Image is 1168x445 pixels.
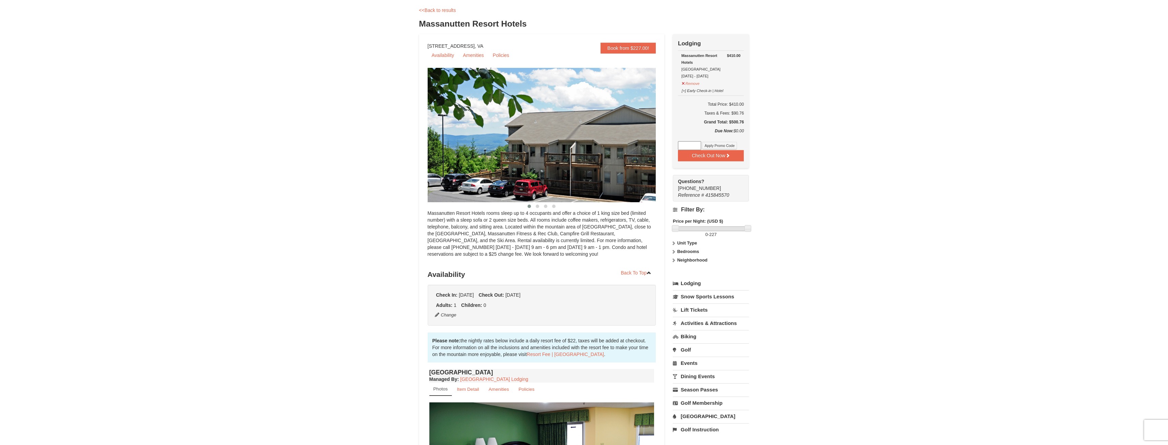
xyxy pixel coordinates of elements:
strong: Children: [461,302,482,308]
button: [+] Early Check-in | Hotel [681,86,724,94]
a: Resort Fee | [GEOGRAPHIC_DATA] [527,352,604,357]
strong: Massanutten Resort Hotels [681,54,717,64]
a: Lodging [673,277,749,290]
a: [GEOGRAPHIC_DATA] Lodging [460,376,528,382]
a: <<Back to results [419,8,456,13]
h4: [GEOGRAPHIC_DATA] [429,369,654,376]
strong: Check In: [436,292,458,298]
span: 0 [705,232,708,237]
a: Amenities [459,50,488,60]
button: Change [434,311,457,319]
strong: $410.00 [727,52,741,59]
a: [GEOGRAPHIC_DATA] [673,410,749,422]
div: the nightly rates below include a daily resort fee of $22, taxes will be added at checkout. For m... [428,332,656,362]
a: Events [673,357,749,369]
span: 227 [709,232,717,237]
button: Remove [681,78,700,87]
a: Golf Instruction [673,423,749,436]
img: 19219026-1-e3b4ac8e.jpg [428,68,673,202]
span: [PHONE_NUMBER] [678,178,737,191]
h3: Availability [428,268,656,281]
strong: Price per Night: (USD $) [673,219,723,224]
a: Dining Events [673,370,749,383]
label: - [673,231,749,238]
span: Managed By [429,376,457,382]
h6: Total Price: $410.00 [678,101,744,108]
a: Back To Top [617,268,656,278]
h3: Massanutten Resort Hotels [419,17,749,31]
small: Photos [433,386,448,391]
div: $0.00 [678,128,744,141]
span: Reference # [678,192,704,198]
div: Massanutten Resort Hotels rooms sleep up to 4 occupants and offer a choice of 1 king size bed (li... [428,210,656,264]
a: Golf Membership [673,397,749,409]
a: Policies [514,383,539,396]
h4: Filter By: [673,207,749,213]
a: Biking [673,330,749,343]
button: Apply Promo Code [702,142,737,149]
a: Lift Tickets [673,303,749,316]
small: Policies [518,387,534,392]
a: Amenities [484,383,514,396]
span: 0 [484,302,486,308]
strong: Please note: [432,338,460,343]
button: Check Out Now [678,150,744,161]
span: 415845570 [705,192,729,198]
strong: Bedrooms [677,249,699,254]
a: Book from $227.00! [601,43,656,54]
span: 1 [454,302,457,308]
strong: Adults: [436,302,453,308]
a: Photos [429,383,452,396]
a: Season Passes [673,383,749,396]
a: Snow Sports Lessons [673,290,749,303]
a: Golf [673,343,749,356]
span: [DATE] [459,292,474,298]
a: Activities & Attractions [673,317,749,329]
strong: : [429,376,459,382]
span: [DATE] [505,292,520,298]
small: Amenities [489,387,509,392]
h5: Grand Total: $500.76 [678,119,744,125]
a: Policies [489,50,513,60]
strong: Questions? [678,179,704,184]
div: [GEOGRAPHIC_DATA] [DATE] - [DATE] [681,52,740,79]
strong: Neighborhood [677,257,708,263]
strong: Due Now: [715,129,734,133]
a: Availability [428,50,458,60]
small: Item Detail [457,387,479,392]
div: Taxes & Fees: $90.76 [678,110,744,117]
a: Item Detail [453,383,484,396]
strong: Lodging [678,40,701,47]
strong: Unit Type [677,240,697,246]
strong: Check Out: [478,292,504,298]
